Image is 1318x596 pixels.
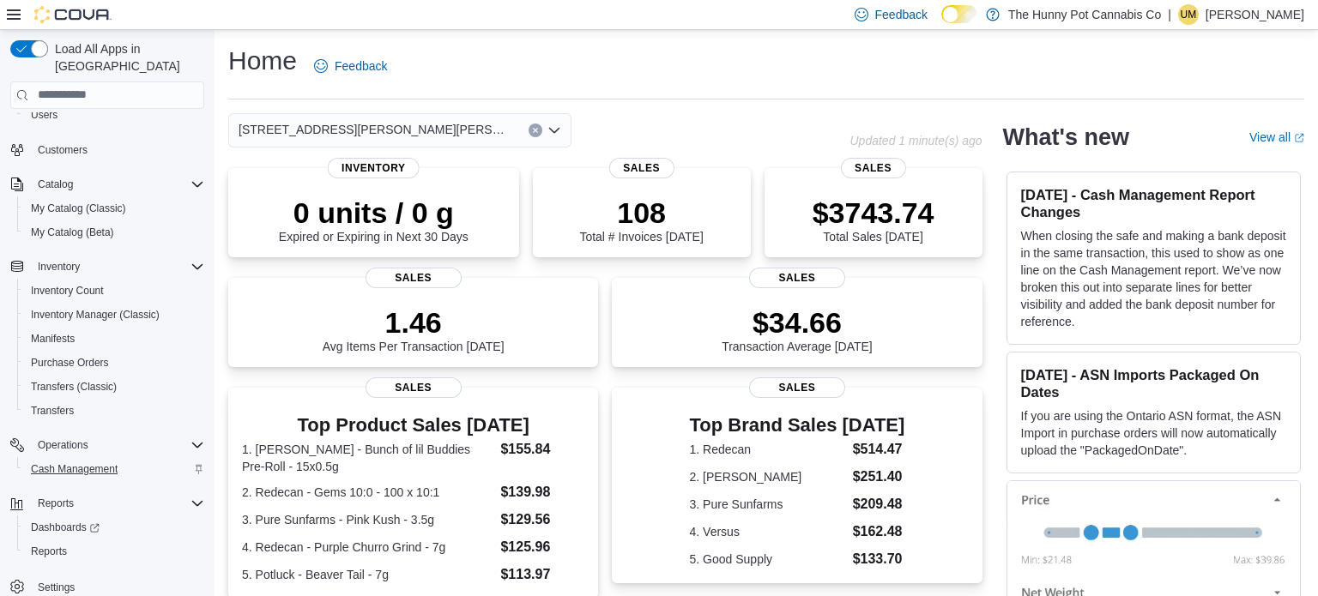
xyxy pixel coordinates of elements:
dd: $113.97 [500,564,584,585]
dd: $251.40 [853,467,905,487]
a: My Catalog (Beta) [24,222,121,243]
span: Catalog [31,174,204,195]
span: Customers [31,139,204,160]
span: Feedback [875,6,928,23]
p: If you are using the Ontario ASN format, the ASN Import in purchase orders will now automatically... [1021,407,1286,459]
span: Dark Mode [941,23,942,24]
a: Users [24,105,64,125]
p: $3743.74 [813,196,934,230]
span: My Catalog (Beta) [24,222,204,243]
p: $34.66 [722,305,873,340]
span: Sales [366,377,462,398]
a: My Catalog (Classic) [24,198,133,219]
dt: 4. Versus [690,523,846,540]
h3: Top Product Sales [DATE] [242,415,584,436]
h3: [DATE] - ASN Imports Packaged On Dates [1021,366,1286,400]
span: Inventory Manager (Classic) [24,304,204,325]
span: My Catalog (Beta) [31,226,114,239]
a: Inventory Count [24,280,111,301]
dt: 1. Redecan [690,441,846,458]
p: Updated 1 minute(s) ago [849,134,982,147]
button: Reports [31,493,81,514]
button: My Catalog (Beta) [17,220,211,244]
span: Manifests [31,332,75,346]
span: Feedback [335,57,387,75]
h3: Top Brand Sales [DATE] [690,415,905,436]
span: Reports [24,541,204,562]
div: Total Sales [DATE] [813,196,934,244]
dd: $139.98 [500,482,584,503]
button: Operations [31,435,95,455]
button: Catalog [3,172,211,196]
span: Reports [31,545,67,558]
div: Uldarico Maramo [1178,4,1199,25]
dt: 3. Pure Sunfarms - Pink Kush - 3.5g [242,511,493,528]
button: Inventory Count [17,279,211,303]
dt: 3. Pure Sunfarms [690,496,846,513]
span: Reports [38,497,74,510]
span: Sales [609,158,674,178]
dd: $155.84 [500,439,584,460]
button: My Catalog (Classic) [17,196,211,220]
span: Reports [31,493,204,514]
dd: $162.48 [853,521,905,542]
span: Sales [840,158,905,178]
a: Feedback [307,49,394,83]
dt: 1. [PERSON_NAME] - Bunch of lil Buddies Pre-Roll - 15x0.5g [242,441,493,475]
button: Inventory [3,255,211,279]
a: Dashboards [24,517,106,538]
a: Customers [31,140,94,160]
p: 0 units / 0 g [279,196,469,230]
span: Operations [31,435,204,455]
p: [PERSON_NAME] [1206,4,1304,25]
dd: $209.48 [853,494,905,515]
span: My Catalog (Classic) [31,202,126,215]
dt: 5. Potluck - Beaver Tail - 7g [242,566,493,583]
dd: $125.96 [500,537,584,557]
span: Users [31,108,57,122]
span: Operations [38,438,88,452]
h1: Home [228,44,297,78]
button: Inventory Manager (Classic) [17,303,211,327]
span: Sales [366,268,462,288]
a: Purchase Orders [24,352,116,373]
button: Clear input [529,123,542,137]
span: UM [1181,4,1197,25]
button: Users [17,103,211,127]
dt: 5. Good Supply [690,551,846,568]
span: Sales [749,268,845,288]
span: Load All Apps in [GEOGRAPHIC_DATA] [48,40,204,75]
span: Transfers (Classic) [31,380,117,394]
a: Reports [24,541,74,562]
a: Manifests [24,328,82,349]
span: Inventory Manager (Classic) [31,308,160,322]
svg: External link [1294,133,1304,143]
a: View allExternal link [1249,130,1304,144]
button: Cash Management [17,457,211,481]
dt: 2. Redecan - Gems 10:0 - 100 x 10:1 [242,484,493,501]
button: Transfers (Classic) [17,375,211,399]
dd: $514.47 [853,439,905,460]
span: My Catalog (Classic) [24,198,204,219]
span: Transfers [24,400,204,421]
a: Inventory Manager (Classic) [24,304,166,325]
button: Customers [3,137,211,162]
button: Transfers [17,399,211,423]
h3: [DATE] - Cash Management Report Changes [1021,186,1286,220]
span: Purchase Orders [31,356,109,370]
button: Reports [3,491,211,515]
div: Total # Invoices [DATE] [579,196,703,244]
button: Manifests [17,327,211,351]
button: Inventory [31,256,87,277]
span: [STREET_ADDRESS][PERSON_NAME][PERSON_NAME] [239,119,511,140]
span: Settings [38,581,75,594]
span: Catalog [38,178,73,191]
button: Open list of options [547,123,561,137]
span: Dashboards [31,521,100,534]
span: Inventory [31,256,204,277]
a: Transfers (Classic) [24,376,124,397]
span: Users [24,105,204,125]
a: Cash Management [24,459,124,479]
h2: What's new [1003,123,1129,151]
dt: 2. [PERSON_NAME] [690,468,846,485]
